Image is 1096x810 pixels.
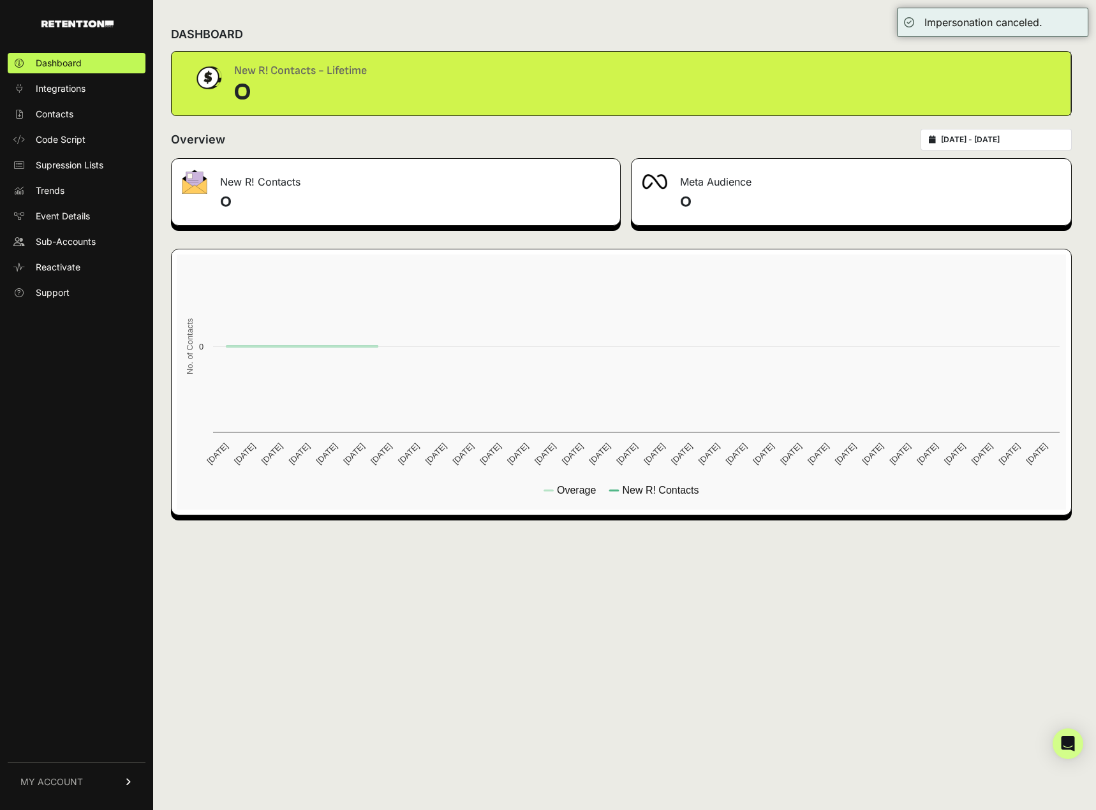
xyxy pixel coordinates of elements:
a: Integrations [8,78,145,99]
text: New R! Contacts [622,485,699,496]
span: Sub-Accounts [36,235,96,248]
text: [DATE] [697,441,722,466]
a: Event Details [8,206,145,226]
text: [DATE] [724,441,749,466]
h4: 0 [680,192,1061,212]
text: [DATE] [560,441,585,466]
img: fa-envelope-19ae18322b30453b285274b1b8af3d052b27d846a4fbe8435d1a52b978f639a2.png [182,170,207,194]
text: [DATE] [505,441,530,466]
span: MY ACCOUNT [20,776,83,788]
text: [DATE] [942,441,967,466]
div: Impersonation canceled. [924,15,1042,30]
text: [DATE] [833,441,858,466]
text: [DATE] [751,441,776,466]
text: [DATE] [778,441,803,466]
a: Contacts [8,104,145,124]
a: Code Script [8,129,145,150]
img: fa-meta-2f981b61bb99beabf952f7030308934f19ce035c18b003e963880cc3fabeebb7.png [642,174,667,189]
a: MY ACCOUNT [8,762,145,801]
text: [DATE] [260,441,285,466]
a: Dashboard [8,53,145,73]
text: Overage [557,485,596,496]
text: [DATE] [341,441,366,466]
text: [DATE] [1024,441,1049,466]
text: [DATE] [314,441,339,466]
text: [DATE] [806,441,831,466]
h2: DASHBOARD [171,26,243,43]
span: Support [36,286,70,299]
text: [DATE] [997,441,1022,466]
h2: Overview [171,131,225,149]
text: [DATE] [232,441,257,466]
span: Contacts [36,108,73,121]
a: Sub-Accounts [8,232,145,252]
text: [DATE] [369,441,394,466]
a: Trends [8,180,145,201]
text: [DATE] [396,441,421,466]
text: 0 [199,342,204,351]
img: Retention.com [41,20,114,27]
h4: 0 [220,192,610,212]
text: [DATE] [614,441,639,466]
text: [DATE] [861,441,885,466]
text: [DATE] [887,441,912,466]
text: [DATE] [642,441,667,466]
text: [DATE] [588,441,612,466]
span: Supression Lists [36,159,103,172]
a: Supression Lists [8,155,145,175]
span: Dashboard [36,57,82,70]
a: Reactivate [8,257,145,277]
text: [DATE] [424,441,448,466]
span: Code Script [36,133,85,146]
text: [DATE] [915,441,940,466]
text: [DATE] [533,441,558,466]
span: Trends [36,184,64,197]
div: Meta Audience [632,159,1071,197]
text: [DATE] [669,441,694,466]
img: dollar-coin-05c43ed7efb7bc0c12610022525b4bbbb207c7efeef5aecc26f025e68dcafac9.png [192,62,224,94]
text: [DATE] [451,441,476,466]
text: [DATE] [970,441,995,466]
div: Open Intercom Messenger [1053,728,1083,759]
text: [DATE] [205,441,230,466]
span: Event Details [36,210,90,223]
div: 0 [234,80,367,105]
text: No. of Contacts [185,318,195,374]
span: Integrations [36,82,85,95]
div: New R! Contacts [172,159,620,197]
text: [DATE] [287,441,312,466]
text: [DATE] [478,441,503,466]
span: Reactivate [36,261,80,274]
div: New R! Contacts - Lifetime [234,62,367,80]
a: Support [8,283,145,303]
